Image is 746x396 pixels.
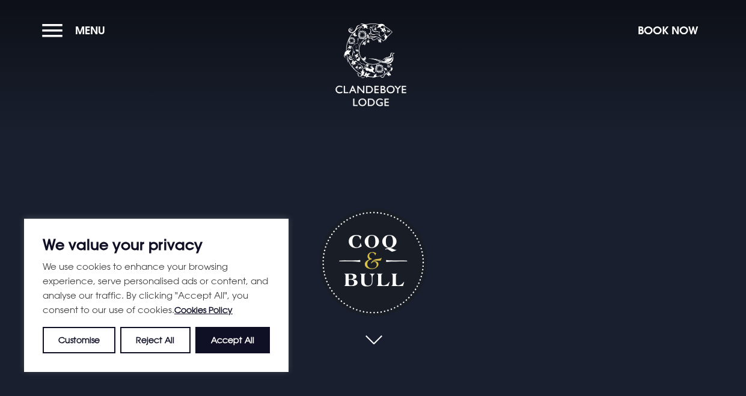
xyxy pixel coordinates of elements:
[335,23,407,108] img: Clandeboye Lodge
[75,23,105,37] span: Menu
[43,327,115,353] button: Customise
[24,219,289,372] div: We value your privacy
[120,327,190,353] button: Reject All
[174,305,233,315] a: Cookies Policy
[632,17,704,43] button: Book Now
[195,327,270,353] button: Accept All
[43,259,270,317] p: We use cookies to enhance your browsing experience, serve personalised ads or content, and analys...
[43,237,270,252] p: We value your privacy
[319,209,427,316] h1: Coq & Bull
[42,17,111,43] button: Menu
